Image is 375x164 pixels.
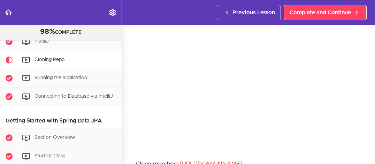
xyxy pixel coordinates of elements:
a: Complete and Continue [284,5,367,20]
span: Running the application [35,75,87,80]
span: Previous Lesson [232,8,275,17]
svg: Settings Menu [108,8,117,17]
span: Student Class [35,154,65,158]
span: Section Overview [35,135,75,140]
span: IntelliJ [35,39,49,44]
span: Complete and Continue [290,8,351,17]
a: Previous Lesson [217,5,281,20]
svg: Back to course curriculum [4,8,13,17]
span: 98% [40,28,55,35]
div: COMPLETE [9,28,113,37]
span: Connecting to Database via IntelliJ [35,94,113,99]
span: Cloning Repo [35,57,65,62]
